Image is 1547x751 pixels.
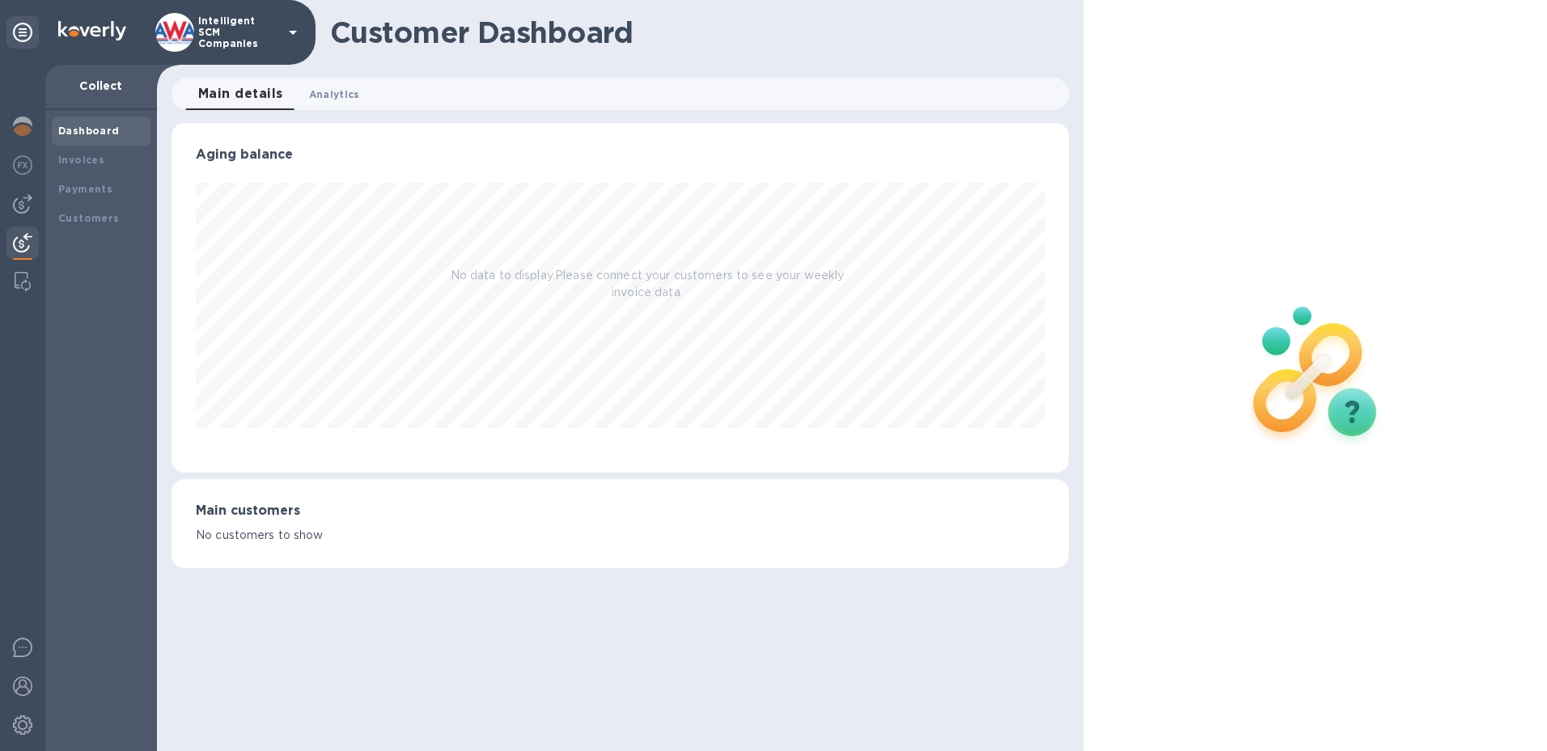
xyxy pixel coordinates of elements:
[13,155,32,175] img: Foreign exchange
[58,21,126,40] img: Logo
[196,147,1045,163] h3: Aging balance
[6,16,39,49] div: Unpin categories
[58,78,144,94] p: Collect
[196,527,1045,544] p: No customers to show
[58,154,104,166] b: Invoices
[198,83,283,105] span: Main details
[196,503,1045,519] h3: Main customers
[330,15,1057,49] h1: Customer Dashboard
[58,212,120,224] b: Customers
[309,86,360,103] span: Analytics
[58,183,112,195] b: Payments
[198,15,279,49] p: Intelligent SCM Companies
[58,125,120,137] b: Dashboard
